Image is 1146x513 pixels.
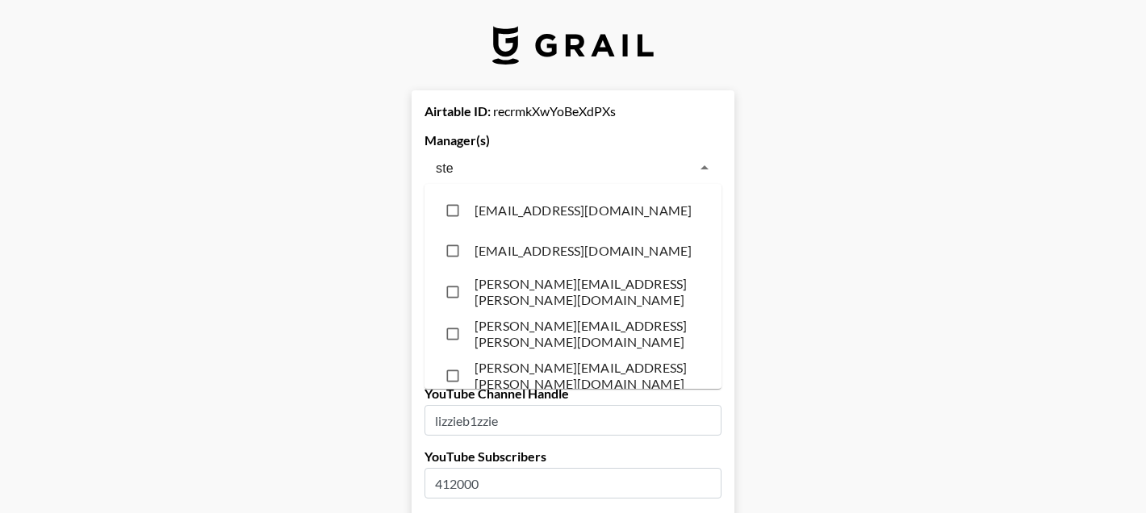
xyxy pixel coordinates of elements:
[425,355,721,397] li: [PERSON_NAME][EMAIL_ADDRESS][PERSON_NAME][DOMAIN_NAME]
[425,386,721,402] label: YouTube Channel Handle
[425,231,721,271] li: [EMAIL_ADDRESS][DOMAIN_NAME]
[425,103,491,119] strong: Airtable ID:
[425,103,721,119] div: recrmkXwYoBeXdPXs
[425,448,721,465] label: YouTube Subscribers
[492,26,654,65] img: Grail Talent Logo
[425,313,721,355] li: [PERSON_NAME][EMAIL_ADDRESS][PERSON_NAME][DOMAIN_NAME]
[425,132,721,148] label: Manager(s)
[693,156,716,179] button: Close
[425,271,721,313] li: [PERSON_NAME][EMAIL_ADDRESS][PERSON_NAME][DOMAIN_NAME]
[425,190,721,231] li: [EMAIL_ADDRESS][DOMAIN_NAME]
